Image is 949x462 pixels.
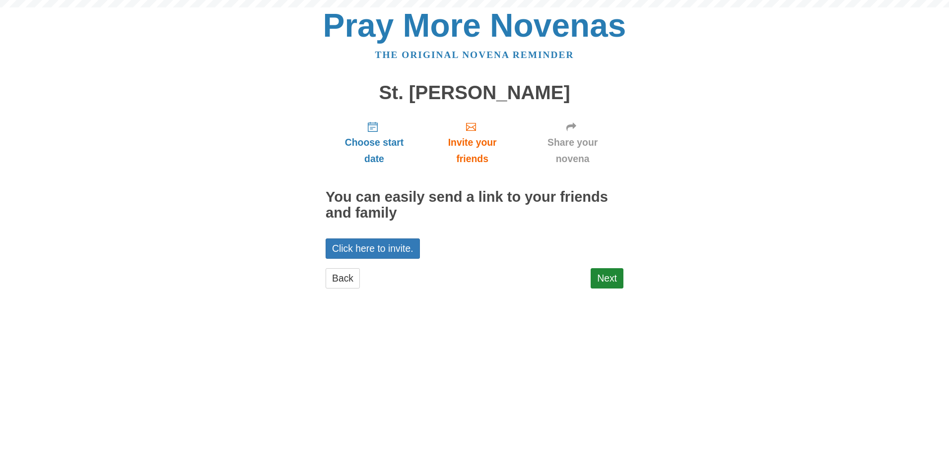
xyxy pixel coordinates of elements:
[423,113,522,172] a: Invite your friends
[323,7,626,44] a: Pray More Novenas
[375,50,574,60] a: The original novena reminder
[326,189,623,221] h2: You can easily send a link to your friends and family
[591,268,623,289] a: Next
[336,134,413,167] span: Choose start date
[326,268,360,289] a: Back
[433,134,512,167] span: Invite your friends
[326,238,420,259] a: Click here to invite.
[532,134,613,167] span: Share your novena
[326,113,423,172] a: Choose start date
[326,82,623,104] h1: St. [PERSON_NAME]
[522,113,623,172] a: Share your novena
